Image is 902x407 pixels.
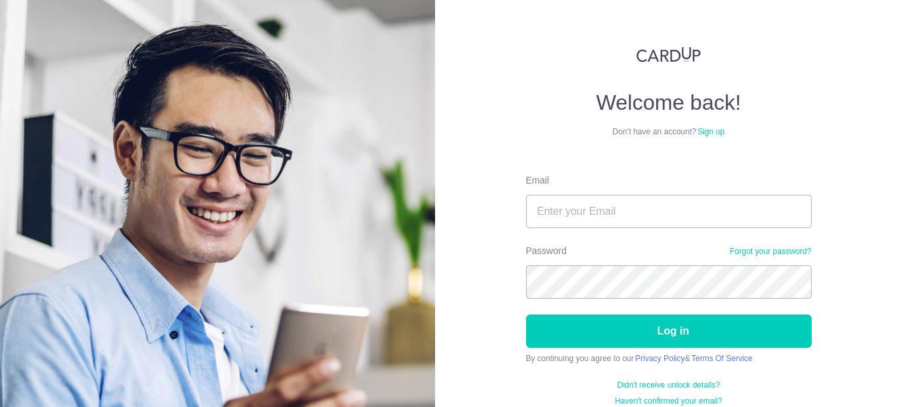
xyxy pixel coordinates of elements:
[703,353,770,363] a: Terms Of Service
[526,126,812,137] div: Don’t have an account?
[636,47,701,63] img: CardUp Logo
[526,89,812,116] h4: Welcome back!
[526,315,812,348] button: Log in
[613,380,724,390] a: Didn't receive unlock details?
[526,353,812,364] div: By continuing you agree to our &
[642,353,697,363] a: Privacy Policy
[526,195,812,228] input: Enter your Email
[725,246,812,257] a: Forgot your password?
[526,174,549,187] label: Email
[699,126,727,136] a: Sign up
[526,244,569,257] label: Password
[610,396,727,406] a: Haven't confirmed your email?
